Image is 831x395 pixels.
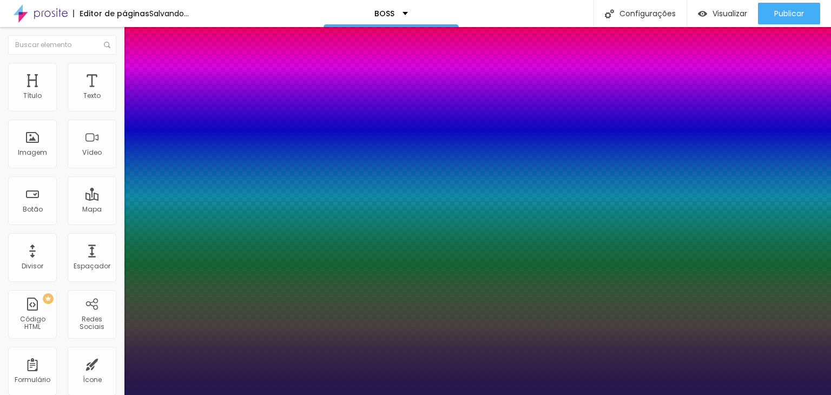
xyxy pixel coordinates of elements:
div: Editor de páginas [73,10,149,17]
div: Botão [23,206,43,213]
div: Código HTML [11,315,54,331]
div: Imagem [18,149,47,156]
div: Texto [83,92,101,100]
div: Ícone [83,376,102,384]
span: Publicar [774,9,804,18]
p: BOSS [374,10,394,17]
div: Espaçador [74,262,110,270]
input: Buscar elemento [8,35,116,55]
div: Vídeo [82,149,102,156]
button: Publicar [758,3,820,24]
div: Título [23,92,42,100]
div: Redes Sociais [70,315,113,331]
div: Divisor [22,262,43,270]
span: Visualizar [713,9,747,18]
img: Icone [605,9,614,18]
img: Icone [104,42,110,48]
button: Visualizar [687,3,758,24]
img: view-1.svg [698,9,707,18]
div: Mapa [82,206,102,213]
div: Formulário [15,376,50,384]
div: Salvando... [149,10,189,17]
